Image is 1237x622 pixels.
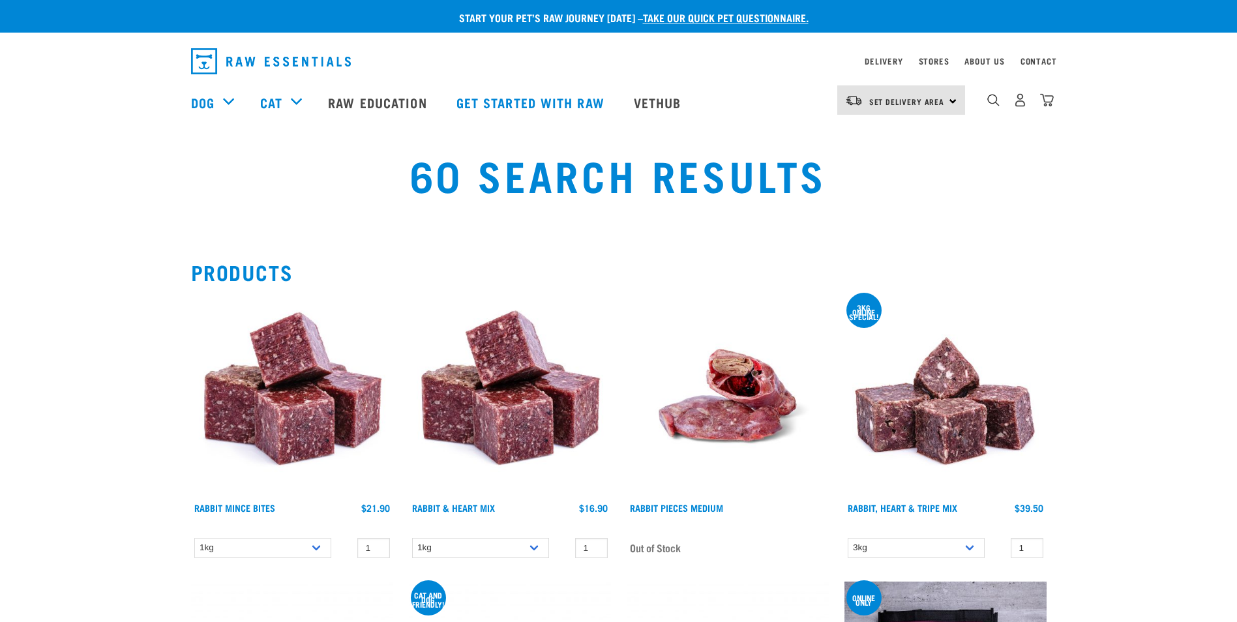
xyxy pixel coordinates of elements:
img: 1175 Rabbit Heart Tripe Mix 01 [844,294,1047,496]
nav: dropdown navigation [181,43,1057,80]
span: Set Delivery Area [869,99,945,104]
a: Rabbit, Heart & Tripe Mix [848,505,957,510]
input: 1 [1011,538,1043,558]
a: Delivery [865,59,902,63]
a: take our quick pet questionnaire. [643,14,809,20]
h1: 60 Search Results [230,151,1007,198]
img: home-icon-1@2x.png [987,94,1000,106]
img: van-moving.png [845,95,863,106]
h2: Products [191,260,1047,284]
a: About Us [964,59,1004,63]
a: Stores [919,59,949,63]
img: home-icon@2x.png [1040,93,1054,107]
a: Contact [1021,59,1057,63]
img: Whole Minced Rabbit Cubes 01 [191,294,393,496]
a: Rabbit Pieces Medium [630,505,723,510]
a: Dog [191,93,215,112]
div: $21.90 [361,503,390,513]
div: $39.50 [1015,503,1043,513]
div: online only [846,595,882,604]
a: Vethub [621,76,698,128]
span: Out of Stock [630,538,681,557]
a: Cat [260,93,282,112]
a: Get started with Raw [443,76,621,128]
div: Cat and dog friendly! [411,593,446,606]
img: user.png [1013,93,1027,107]
input: 1 [575,538,608,558]
img: Raw Essentials Logo [191,48,351,74]
a: Raw Education [315,76,443,128]
div: 3kg online special! [846,305,882,319]
img: 1087 Rabbit Heart Cubes 01 [409,294,611,496]
img: Raw Essentials Wallaby Pieces Raw Meaty Bones For Dogs [627,294,829,496]
a: Rabbit & Heart Mix [412,505,495,510]
div: $16.90 [579,503,608,513]
input: 1 [357,538,390,558]
a: Rabbit Mince Bites [194,505,275,510]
